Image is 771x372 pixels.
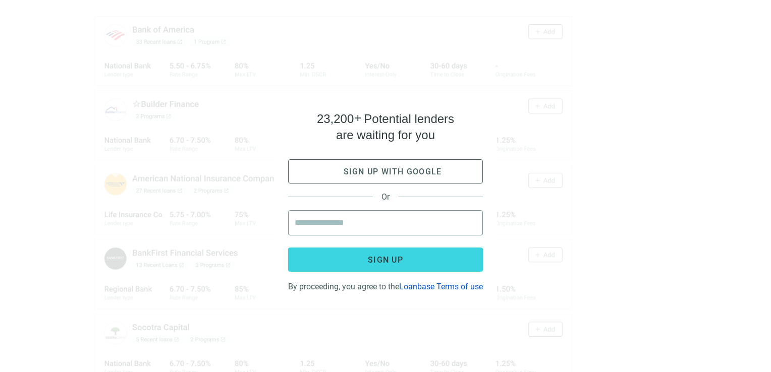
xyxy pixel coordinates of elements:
[344,167,442,176] span: Sign up with google
[288,159,483,183] button: Sign up with google
[317,112,354,126] span: 23,200
[399,282,483,291] a: Loanbase Terms of use
[373,192,398,202] span: Or
[368,255,403,265] span: Sign up
[354,111,361,125] span: +
[317,111,454,143] h4: Potential lenders are waiting for you
[288,280,483,291] div: By proceeding, you agree to the
[288,247,483,272] button: Sign up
